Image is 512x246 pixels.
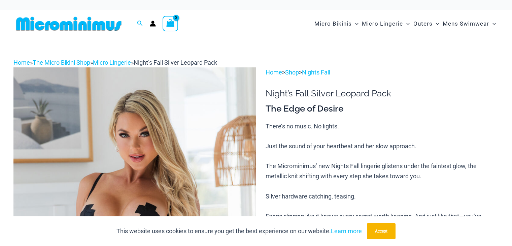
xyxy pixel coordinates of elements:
button: Accept [367,223,396,239]
a: Search icon link [137,20,143,28]
a: OutersMenu ToggleMenu Toggle [412,13,441,34]
a: Home [266,69,282,76]
a: View Shopping Cart, empty [163,16,178,31]
span: Outers [413,15,433,32]
a: Mens SwimwearMenu ToggleMenu Toggle [441,13,498,34]
a: Micro LingerieMenu ToggleMenu Toggle [360,13,411,34]
span: Mens Swimwear [443,15,489,32]
span: Micro Bikinis [314,15,352,32]
a: Shop [285,69,299,76]
a: Home [13,59,30,66]
nav: Site Navigation [312,12,499,35]
span: Menu Toggle [352,15,359,32]
span: Menu Toggle [433,15,439,32]
p: > > [266,67,499,78]
a: Learn more [331,227,362,235]
h3: The Edge of Desire [266,103,499,115]
img: MM SHOP LOGO FLAT [13,16,124,31]
span: » » » [13,59,217,66]
a: Micro Lingerie [93,59,131,66]
h1: Night’s Fall Silver Leopard Pack [266,88,499,99]
p: This website uses cookies to ensure you get the best experience on our website. [116,226,362,236]
span: Menu Toggle [403,15,410,32]
a: The Micro Bikini Shop [33,59,90,66]
span: Micro Lingerie [362,15,403,32]
span: Night’s Fall Silver Leopard Pack [134,59,217,66]
a: Micro BikinisMenu ToggleMenu Toggle [313,13,360,34]
span: Menu Toggle [489,15,496,32]
a: Account icon link [150,21,156,27]
a: Nights Fall [302,69,330,76]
